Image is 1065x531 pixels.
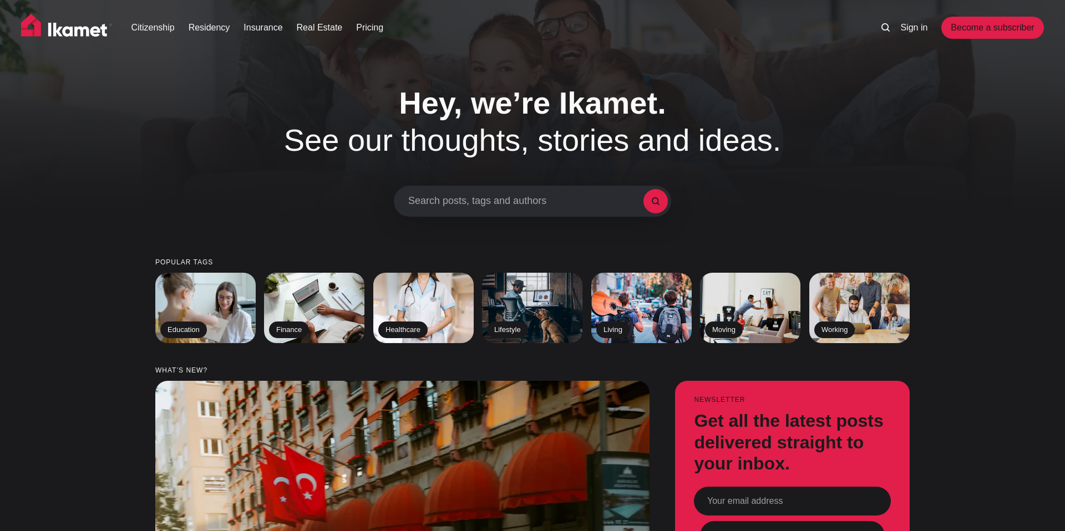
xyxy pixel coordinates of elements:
[694,411,891,474] h3: Get all the latest posts delivered straight to your inbox.
[155,259,910,266] small: Popular tags
[694,396,891,404] small: Newsletter
[269,322,309,339] h2: Finance
[399,85,666,120] span: Hey, we’re Ikamet.
[941,17,1043,39] a: Become a subscriber
[244,21,282,34] a: Insurance
[814,322,855,339] h2: Working
[373,273,474,343] a: Healthcare
[700,273,800,343] a: Moving
[694,487,891,516] input: Your email address
[160,322,207,339] h2: Education
[297,21,343,34] a: Real Estate
[356,21,383,34] a: Pricing
[408,195,643,207] span: Search posts, tags and authors
[487,322,528,339] h2: Lifestyle
[378,322,428,339] h2: Healthcare
[189,21,230,34] a: Residency
[131,21,174,34] a: Citizenship
[705,322,743,339] h2: Moving
[155,273,256,343] a: Education
[250,84,815,159] h1: See our thoughts, stories and ideas.
[591,273,692,343] a: Living
[264,273,364,343] a: Finance
[809,273,910,343] a: Working
[21,14,112,42] img: Ikamet home
[596,322,630,339] h2: Living
[900,21,927,34] a: Sign in
[482,273,582,343] a: Lifestyle
[155,367,910,374] small: What’s new?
